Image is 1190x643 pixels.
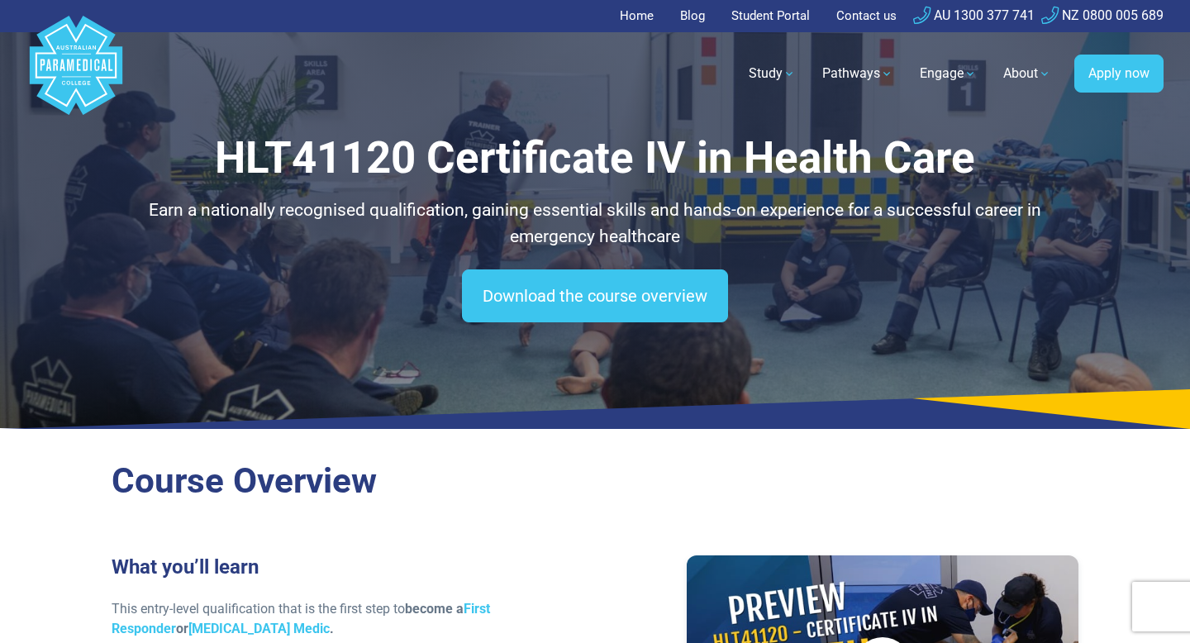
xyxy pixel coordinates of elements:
[112,198,1078,250] p: Earn a nationally recognised qualification, gaining essential skills and hands-on experience for ...
[1041,7,1164,23] a: NZ 0800 005 689
[112,555,585,579] h3: What you’ll learn
[913,7,1035,23] a: AU 1300 377 741
[462,269,728,322] a: Download the course overview
[910,50,987,97] a: Engage
[993,50,1061,97] a: About
[739,50,806,97] a: Study
[1074,55,1164,93] a: Apply now
[26,32,126,116] a: Australian Paramedical College
[112,132,1078,184] h1: HLT41120 Certificate IV in Health Care
[812,50,903,97] a: Pathways
[112,460,1078,502] h2: Course Overview
[112,599,585,639] p: This entry-level qualification that is the first step to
